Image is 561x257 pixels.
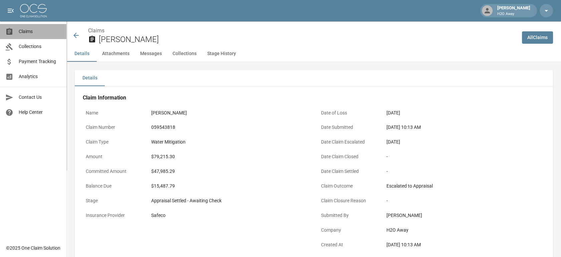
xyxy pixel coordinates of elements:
[151,212,307,219] div: Safeco
[19,28,61,35] span: Claims
[83,150,143,163] p: Amount
[19,94,61,101] span: Contact Us
[83,136,143,149] p: Claim Type
[83,106,143,119] p: Name
[88,27,104,34] a: Claims
[386,183,542,190] div: Escalated to Appraisal
[75,70,553,86] div: details tabs
[386,241,542,248] div: [DATE] 10:13 AM
[99,35,517,44] h2: [PERSON_NAME]
[386,197,542,204] div: -
[151,109,307,116] div: [PERSON_NAME]
[386,168,542,175] div: -
[88,27,517,35] nav: breadcrumb
[6,245,60,251] div: © 2025 One Claim Solution
[318,150,378,163] p: Date Claim Closed
[167,46,202,62] button: Collections
[318,121,378,134] p: Date Submitted
[318,106,378,119] p: Date of Loss
[97,46,135,62] button: Attachments
[75,70,105,86] button: Details
[83,121,143,134] p: Claim Number
[4,4,17,17] button: open drawer
[19,109,61,116] span: Help Center
[386,153,542,160] div: -
[522,31,553,44] a: AllClaims
[318,194,378,207] p: Claim Closure Reason
[135,46,167,62] button: Messages
[386,109,542,116] div: [DATE]
[202,46,241,62] button: Stage History
[318,224,378,237] p: Company
[318,136,378,149] p: Date Claim Escalated
[495,5,533,17] div: [PERSON_NAME]
[83,209,143,222] p: Insurance Provider
[83,194,143,207] p: Stage
[151,124,307,131] div: 059543818
[318,209,378,222] p: Submitted By
[67,46,97,62] button: Details
[19,73,61,80] span: Analytics
[386,212,542,219] div: [PERSON_NAME]
[318,180,378,193] p: Claim Outcome
[151,153,307,160] div: $79,215.30
[20,4,47,17] img: ocs-logo-white-transparent.png
[497,11,530,17] p: H2O Away
[386,227,542,234] div: H2O Away
[83,165,143,178] p: Committed Amount
[83,94,545,101] h4: Claim Information
[19,43,61,50] span: Collections
[386,124,542,131] div: [DATE] 10:13 AM
[19,58,61,65] span: Payment Tracking
[318,238,378,251] p: Created At
[67,46,561,62] div: anchor tabs
[151,139,307,146] div: Water Mitigation
[151,197,307,204] div: Appraisal Settled - Awaiting Check
[318,165,378,178] p: Date Claim Settled
[83,180,143,193] p: Balance Due
[151,168,307,175] div: $47,985.29
[386,139,542,146] div: [DATE]
[151,183,307,190] div: $15,487.79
